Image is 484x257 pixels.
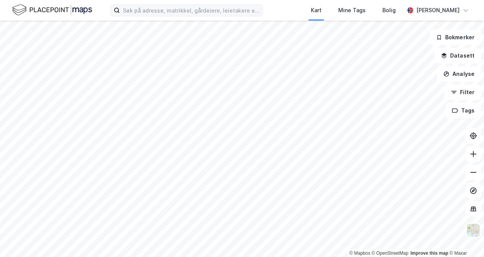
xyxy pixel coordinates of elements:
iframe: Chat Widget [446,220,484,257]
div: [PERSON_NAME] [416,6,460,15]
button: Datasett [435,48,481,63]
button: Bokmerker [430,30,481,45]
div: Kontrollprogram for chat [446,220,484,257]
img: logo.f888ab2527a4732fd821a326f86c7f29.svg [12,3,92,17]
input: Søk på adresse, matrikkel, gårdeiere, leietakere eller personer [120,5,263,16]
div: Mine Tags [338,6,366,15]
div: Bolig [382,6,396,15]
button: Tags [446,103,481,118]
a: OpenStreetMap [372,251,409,256]
button: Filter [444,85,481,100]
div: Kart [311,6,322,15]
a: Improve this map [411,251,448,256]
button: Analyse [437,66,481,82]
a: Mapbox [349,251,370,256]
